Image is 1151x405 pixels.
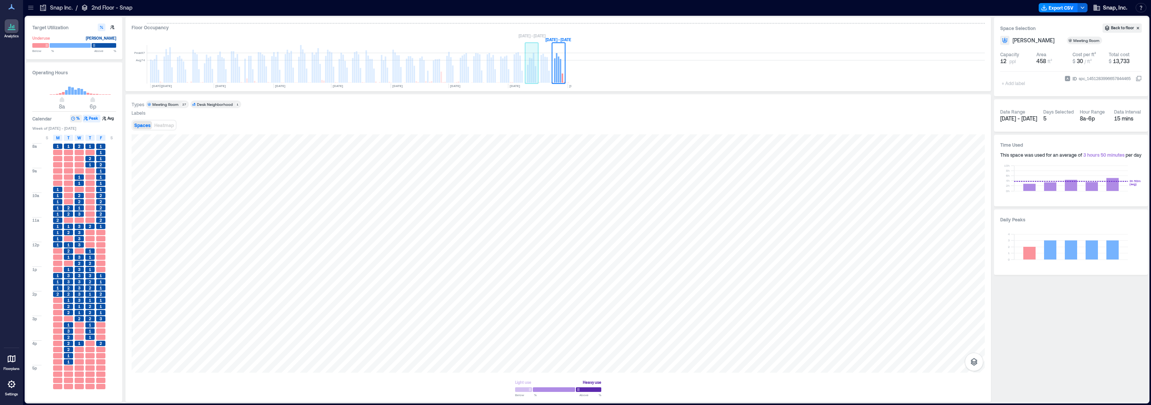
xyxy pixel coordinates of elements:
span: 2 [78,193,80,198]
span: 1 [67,242,70,248]
p: Floorplans [3,367,20,371]
span: 4p [32,341,37,346]
a: Analytics [2,17,21,41]
span: 458 [1036,58,1046,64]
span: 1 [89,254,91,260]
span: 2 [89,156,91,161]
p: / [76,4,78,12]
span: 3 [78,273,80,278]
text: [DATE] [152,84,162,88]
span: 2 [89,304,91,309]
span: 2 [67,347,70,352]
span: 1 [57,199,59,204]
span: 2 [67,248,70,254]
span: 9a [32,168,37,174]
span: 1 [57,236,59,241]
div: Hour Range [1080,109,1105,115]
span: 2 [100,162,102,167]
span: Snap, Inc. [1103,4,1127,12]
span: ppl [1009,58,1016,64]
span: 1 [100,273,102,278]
span: Week of [DATE] - [DATE] [32,126,116,131]
button: Avg [101,115,116,122]
button: Spaces [133,121,152,129]
span: 1 [100,310,102,315]
span: 3 [78,230,80,235]
span: 1 [100,298,102,303]
span: Below % [32,49,54,53]
text: [DATE] [215,84,226,88]
span: 2 [78,144,80,149]
span: 2 [100,205,102,211]
p: Analytics [4,34,19,38]
span: 2 [100,211,102,217]
span: T [67,135,70,141]
span: 1 [100,279,102,285]
span: 1 [67,254,70,260]
div: Days Selected [1043,109,1074,115]
div: 1 [235,102,240,107]
a: Settings [2,375,21,399]
span: 2 [67,335,70,340]
span: 1 [100,224,102,229]
div: This space was used for an average of per day [1000,152,1142,158]
span: 2 [67,211,70,217]
span: 1 [78,174,80,180]
div: Meeting Room [152,102,178,107]
span: 5p [32,365,37,371]
span: 2 [89,285,91,291]
span: 2 [67,341,70,346]
span: F [100,135,102,141]
span: 3 [78,224,80,229]
span: 2 [67,304,70,309]
span: Spaces [134,122,150,128]
span: 1 [78,181,80,186]
span: 2 [57,291,59,297]
span: [PERSON_NAME] [1013,37,1054,44]
span: 10a [32,193,39,198]
span: 2 [67,285,70,291]
span: 3p [32,316,37,321]
span: 2 [78,199,80,204]
span: 1 [89,267,91,272]
span: 1 [100,304,102,309]
span: 2 [78,261,80,266]
button: Snap, Inc. [1091,2,1129,14]
span: 1 [67,298,70,303]
span: 1 [57,144,59,149]
span: 2 [89,261,91,266]
div: Floor Occupancy [132,23,985,31]
text: [DATE] [275,84,285,88]
span: 1 [89,328,91,334]
tspan: 1 [1008,251,1010,255]
tspan: 10h [1004,164,1010,167]
span: 1 [57,273,59,278]
span: 1 [89,298,91,303]
h3: Calendar [32,115,52,122]
h3: Time Used [1000,141,1142,149]
span: 3 [100,316,102,321]
div: 27 [181,102,187,107]
div: Meeting Room [1073,38,1101,43]
div: 5 [1043,115,1074,122]
span: 1 [100,150,102,155]
span: 2 [67,310,70,315]
span: 1 [67,224,70,229]
span: M [56,135,60,141]
span: 1 [67,267,70,272]
span: 1 [89,291,91,297]
span: 1 [57,224,59,229]
span: T [89,135,91,141]
span: 1 [57,230,59,235]
span: 1 [57,193,59,198]
span: 1 [100,181,102,186]
span: 1 [89,335,91,340]
span: 1 [89,322,91,328]
span: 2 [100,218,102,223]
span: 1 [57,211,59,217]
span: 2 [89,279,91,285]
span: / ft² [1084,59,1092,64]
p: Snap Inc. [50,4,73,12]
span: 1 [67,353,70,358]
span: 1 [78,205,80,211]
